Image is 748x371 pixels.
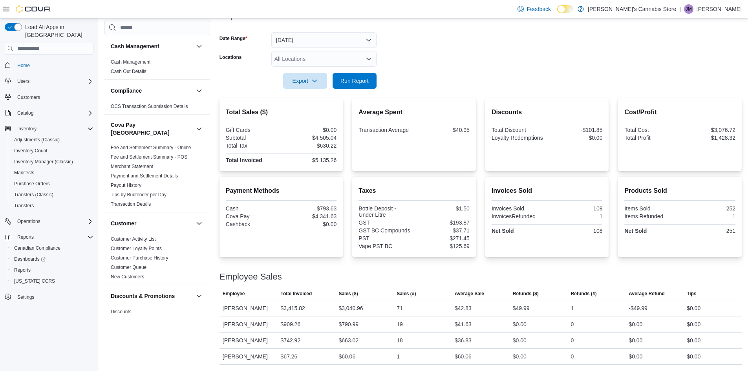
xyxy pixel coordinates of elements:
[358,219,412,226] div: GST
[513,320,527,329] div: $0.00
[629,320,642,329] div: $0.00
[226,108,337,117] h2: Total Sales ($)
[687,291,696,297] span: Tips
[111,59,150,65] a: Cash Management
[527,5,551,13] span: Feedback
[281,352,298,361] div: $67.26
[111,154,187,160] a: Fee and Settlement Summary - POS
[11,179,53,188] a: Purchase Orders
[11,265,93,275] span: Reports
[624,127,678,133] div: Total Cost
[455,303,472,313] div: $42.83
[111,145,191,150] a: Fee and Settlement Summary - Online
[111,255,168,261] span: Customer Purchase History
[629,303,647,313] div: -$49.99
[14,124,93,133] span: Inventory
[111,274,144,280] a: New Customers
[571,291,597,297] span: Refunds (#)
[11,190,57,199] a: Transfers (Classic)
[281,336,301,345] div: $742.92
[111,236,156,242] a: Customer Activity List
[111,103,188,110] span: OCS Transaction Submission Details
[283,157,337,163] div: $5,135.26
[8,243,97,254] button: Canadian Compliance
[14,108,37,118] button: Catalog
[219,300,278,316] div: [PERSON_NAME]
[687,352,700,361] div: $0.00
[111,87,193,95] button: Compliance
[17,218,40,225] span: Operations
[686,4,692,14] span: JM
[281,303,305,313] div: $3,415.82
[11,157,93,166] span: Inventory Manager (Classic)
[8,265,97,276] button: Reports
[333,73,377,89] button: Run Report
[194,42,204,51] button: Cash Management
[682,135,735,141] div: $1,428.32
[111,173,178,179] a: Payment and Settlement Details
[11,276,93,286] span: Washington CCRS
[682,228,735,234] div: 251
[2,91,97,103] button: Customers
[226,143,280,149] div: Total Tax
[14,93,43,102] a: Customers
[416,235,470,241] div: $271.45
[111,265,146,270] a: Customer Queue
[11,190,93,199] span: Transfers (Classic)
[104,57,210,79] div: Cash Management
[557,5,574,13] input: Dark Mode
[549,213,602,219] div: 1
[571,303,574,313] div: 1
[455,336,472,345] div: $36.83
[194,124,204,133] button: Cova Pay [GEOGRAPHIC_DATA]
[223,291,245,297] span: Employee
[283,221,337,227] div: $0.00
[14,232,37,242] button: Reports
[338,303,363,313] div: $3,040.96
[283,135,337,141] div: $4,505.04
[492,205,545,212] div: Invoices Sold
[11,179,93,188] span: Purchase Orders
[283,127,337,133] div: $0.00
[455,320,472,329] div: $41.63
[416,205,470,212] div: $1.50
[14,278,55,284] span: [US_STATE] CCRS
[14,292,93,302] span: Settings
[358,108,470,117] h2: Average Spent
[111,245,162,252] span: Customer Loyalty Points
[5,56,93,323] nav: Complex example
[571,352,574,361] div: 0
[416,219,470,226] div: $193.87
[624,205,678,212] div: Items Sold
[455,291,484,297] span: Average Sale
[219,54,242,60] label: Locations
[397,320,403,329] div: 19
[8,156,97,167] button: Inventory Manager (Classic)
[358,205,412,218] div: Bottle Deposit - Under Litre
[11,135,63,144] a: Adjustments (Classic)
[397,291,416,297] span: Sales (#)
[358,227,412,234] div: GST BC Compounds
[283,73,327,89] button: Export
[8,254,97,265] a: Dashboards
[624,186,735,196] h2: Products Sold
[397,352,400,361] div: 1
[571,320,574,329] div: 0
[358,127,412,133] div: Transaction Average
[11,168,37,177] a: Manifests
[219,272,282,281] h3: Employee Sales
[14,124,40,133] button: Inventory
[455,352,472,361] div: $60.06
[679,4,681,14] p: |
[111,219,193,227] button: Customer
[111,68,146,75] span: Cash Out Details
[549,228,602,234] div: 108
[492,135,545,141] div: Loyalty Redemptions
[219,316,278,332] div: [PERSON_NAME]
[11,265,34,275] a: Reports
[226,135,280,141] div: Subtotal
[219,333,278,348] div: [PERSON_NAME]
[8,189,97,200] button: Transfers (Classic)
